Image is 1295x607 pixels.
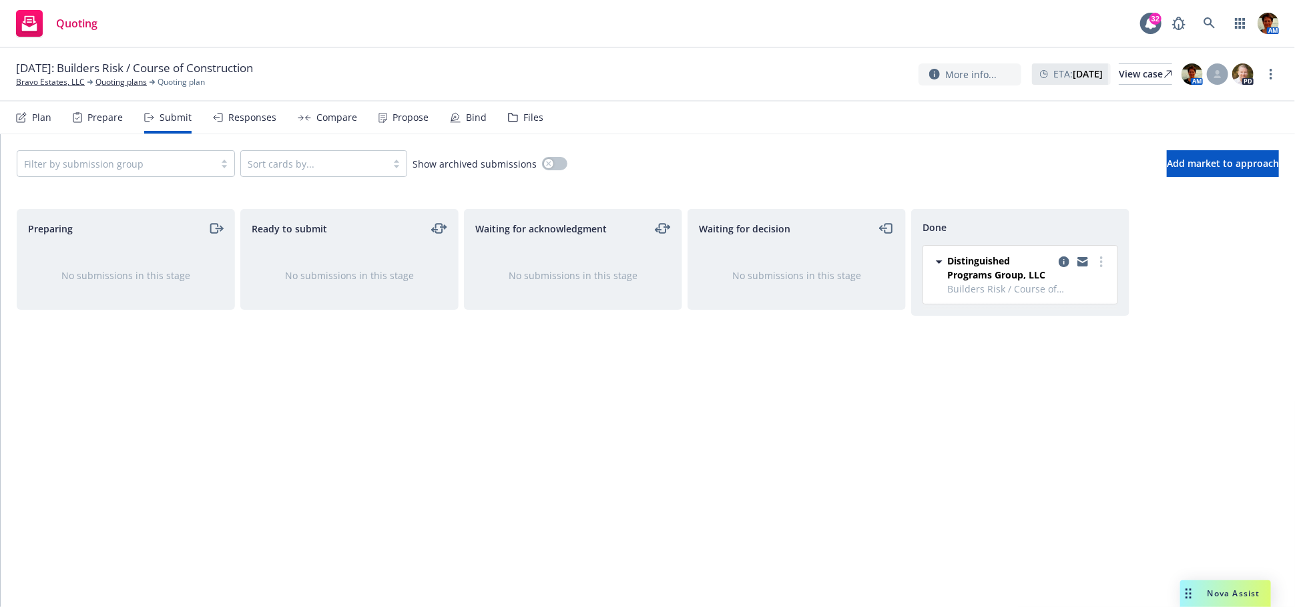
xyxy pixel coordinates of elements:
div: Prepare [87,112,123,123]
a: Switch app [1227,10,1254,37]
a: more [1263,66,1279,82]
button: More info... [919,63,1021,85]
a: Search [1196,10,1223,37]
a: moveLeftRight [431,220,447,236]
a: Quoting [11,5,103,42]
span: Waiting for decision [699,222,790,236]
div: Files [523,112,543,123]
div: Submit [160,112,192,123]
img: photo [1182,63,1203,85]
a: Quoting plans [95,76,147,88]
strong: [DATE] [1073,67,1103,80]
div: Responses [228,112,276,123]
div: Bind [466,112,487,123]
a: more [1093,254,1109,270]
a: Bravo Estates, LLC [16,76,85,88]
div: Plan [32,112,51,123]
span: Builders Risk / Course of Construction [947,282,1109,296]
span: Quoting plan [158,76,205,88]
div: No submissions in this stage [39,268,213,282]
div: No submissions in this stage [486,268,660,282]
span: Add market to approach [1167,157,1279,170]
a: moveRight [208,220,224,236]
div: 32 [1149,13,1161,25]
a: moveLeft [878,220,894,236]
div: No submissions in this stage [262,268,437,282]
span: ETA : [1053,67,1103,81]
div: Compare [316,112,357,123]
div: View case [1119,64,1172,84]
a: Report a Bug [1165,10,1192,37]
span: Quoting [56,18,97,29]
button: Add market to approach [1167,150,1279,177]
a: copy logging email [1056,254,1072,270]
span: More info... [945,67,997,81]
span: Waiting for acknowledgment [475,222,607,236]
div: No submissions in this stage [710,268,884,282]
a: moveLeftRight [655,220,671,236]
div: Propose [393,112,429,123]
span: Nova Assist [1208,588,1260,599]
img: photo [1258,13,1279,34]
a: copy logging email [1075,254,1091,270]
span: Done [923,220,947,234]
div: Drag to move [1180,580,1197,607]
a: View case [1119,63,1172,85]
img: photo [1232,63,1254,85]
span: Show archived submissions [413,157,537,171]
span: Preparing [28,222,73,236]
button: Nova Assist [1180,580,1271,607]
span: Ready to submit [252,222,327,236]
span: Distinguished Programs Group, LLC [947,254,1053,282]
span: [DATE]: Builders Risk / Course of Construction [16,60,253,76]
